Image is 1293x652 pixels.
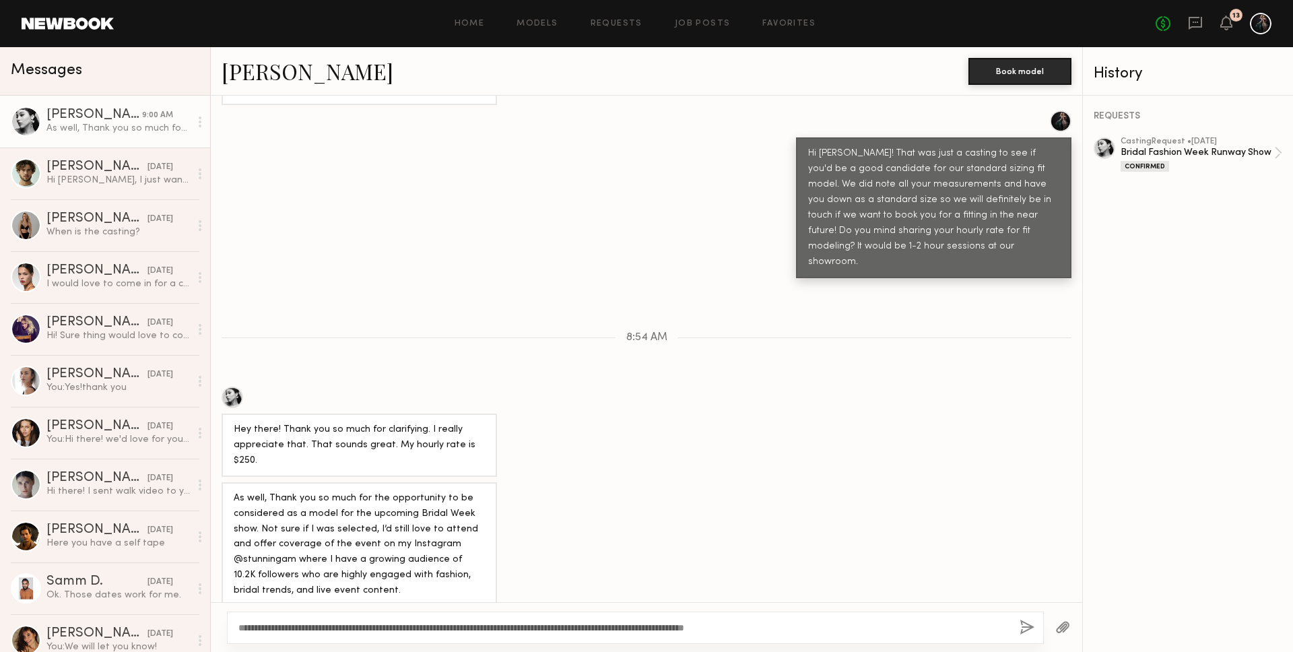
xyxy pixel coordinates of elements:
[46,433,190,446] div: You: Hi there! we'd love for you to come to our showroom for a casting for our bridal fashion wee...
[142,109,173,122] div: 9:00 AM
[1121,137,1274,146] div: casting Request • [DATE]
[46,122,190,135] div: As well, Thank you so much for the opportunity to be considered as a model for the upcoming Brida...
[591,20,642,28] a: Requests
[46,264,147,278] div: [PERSON_NAME]
[808,146,1059,270] div: Hi [PERSON_NAME]! That was just a casting to see if you'd be a good candidate for our standard si...
[455,20,485,28] a: Home
[147,420,173,433] div: [DATE]
[1094,112,1282,121] div: REQUESTS
[1121,137,1282,172] a: castingRequest •[DATE]Bridal Fashion Week Runway ShowConfirmed
[675,20,731,28] a: Job Posts
[46,368,147,381] div: [PERSON_NAME]
[46,212,147,226] div: [PERSON_NAME]
[147,524,173,537] div: [DATE]
[968,58,1071,85] button: Book model
[762,20,816,28] a: Favorites
[46,108,142,122] div: [PERSON_NAME]
[626,332,667,344] span: 8:54 AM
[46,485,190,498] div: Hi there! I sent walk video to your email couple days ago. I hope you had a chance to get it if n...
[46,278,190,290] div: I would love to come in for a casting! Thank you for messaging :)
[517,20,558,28] a: Models
[46,420,147,433] div: [PERSON_NAME]
[46,575,147,589] div: Samm D.
[46,174,190,187] div: Hi [PERSON_NAME], I just want to ask if i’m gonna do the runway with you!
[11,63,82,78] span: Messages
[147,317,173,329] div: [DATE]
[234,422,485,469] div: Hey there! Thank you so much for clarifying. I really appreciate that. That sounds great. My hour...
[46,226,190,238] div: When is the casting?
[147,161,173,174] div: [DATE]
[46,627,147,641] div: [PERSON_NAME]
[1121,161,1169,172] div: Confirmed
[46,329,190,342] div: Hi! Sure thing would love to come in for casting!
[147,576,173,589] div: [DATE]
[147,213,173,226] div: [DATE]
[1121,146,1274,159] div: Bridal Fashion Week Runway Show
[46,471,147,485] div: [PERSON_NAME]
[968,65,1071,76] a: Book model
[1232,12,1240,20] div: 13
[1094,66,1282,81] div: History
[46,589,190,601] div: Ok. Those dates work for me.
[222,57,393,86] a: [PERSON_NAME]
[46,381,190,394] div: You: Yes!thank you
[147,628,173,641] div: [DATE]
[46,160,147,174] div: [PERSON_NAME]
[147,368,173,381] div: [DATE]
[46,537,190,550] div: Here you have a self tape
[46,316,147,329] div: [PERSON_NAME]
[147,265,173,278] div: [DATE]
[147,472,173,485] div: [DATE]
[46,523,147,537] div: [PERSON_NAME]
